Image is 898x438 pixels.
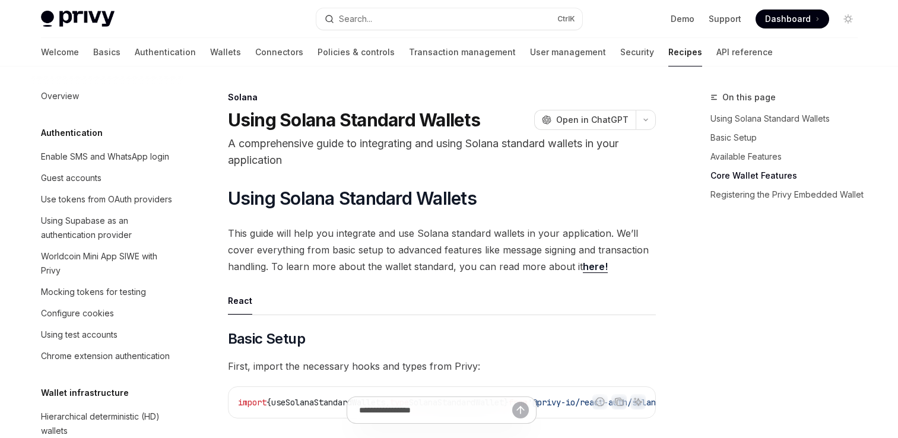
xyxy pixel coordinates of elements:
span: On this page [722,90,776,104]
div: Search... [339,12,372,26]
button: Open in ChatGPT [534,110,636,130]
a: Guest accounts [31,167,183,189]
span: First, import the necessary hooks and types from Privy: [228,358,656,374]
a: Enable SMS and WhatsApp login [31,146,183,167]
button: React [228,287,252,315]
a: Using test accounts [31,324,183,345]
button: Toggle dark mode [839,9,858,28]
a: Available Features [710,147,867,166]
a: Registering the Privy Embedded Wallet [710,185,867,204]
a: Use tokens from OAuth providers [31,189,183,210]
a: API reference [716,38,773,66]
a: here! [583,261,608,273]
div: Using Supabase as an authentication provider [41,214,176,242]
a: Using Solana Standard Wallets [710,109,867,128]
a: Demo [671,13,694,25]
a: User management [530,38,606,66]
a: Wallets [210,38,241,66]
img: light logo [41,11,115,27]
a: Core Wallet Features [710,166,867,185]
h5: Wallet infrastructure [41,386,129,400]
a: Connectors [255,38,303,66]
div: Overview [41,89,79,103]
div: Worldcoin Mini App SIWE with Privy [41,249,176,278]
div: Guest accounts [41,171,101,185]
div: Mocking tokens for testing [41,285,146,299]
a: Configure cookies [31,303,183,324]
a: Welcome [41,38,79,66]
span: Basic Setup [228,329,305,348]
h5: Authentication [41,126,103,140]
h1: Using Solana Standard Wallets [228,109,480,131]
a: Support [709,13,741,25]
a: Basics [93,38,120,66]
div: Use tokens from OAuth providers [41,192,172,207]
div: Chrome extension authentication [41,349,170,363]
input: Ask a question... [359,397,512,423]
a: Using Supabase as an authentication provider [31,210,183,246]
a: Basic Setup [710,128,867,147]
div: Enable SMS and WhatsApp login [41,150,169,164]
span: Ctrl K [557,14,575,24]
a: Recipes [668,38,702,66]
div: Hierarchical deterministic (HD) wallets [41,410,176,438]
a: Chrome extension authentication [31,345,183,367]
span: Using Solana Standard Wallets [228,188,477,209]
button: Send message [512,402,529,418]
div: Using test accounts [41,328,118,342]
a: Security [620,38,654,66]
a: Transaction management [409,38,516,66]
button: Search...CtrlK [316,8,582,30]
p: A comprehensive guide to integrating and using Solana standard wallets in your application [228,135,656,169]
a: Policies & controls [318,38,395,66]
div: Configure cookies [41,306,114,320]
span: This guide will help you integrate and use Solana standard wallets in your application. We’ll cov... [228,225,656,275]
a: Authentication [135,38,196,66]
a: Worldcoin Mini App SIWE with Privy [31,246,183,281]
div: Solana [228,91,656,103]
a: Mocking tokens for testing [31,281,183,303]
a: Overview [31,85,183,107]
span: Open in ChatGPT [556,114,629,126]
a: Dashboard [756,9,829,28]
span: Dashboard [765,13,811,25]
